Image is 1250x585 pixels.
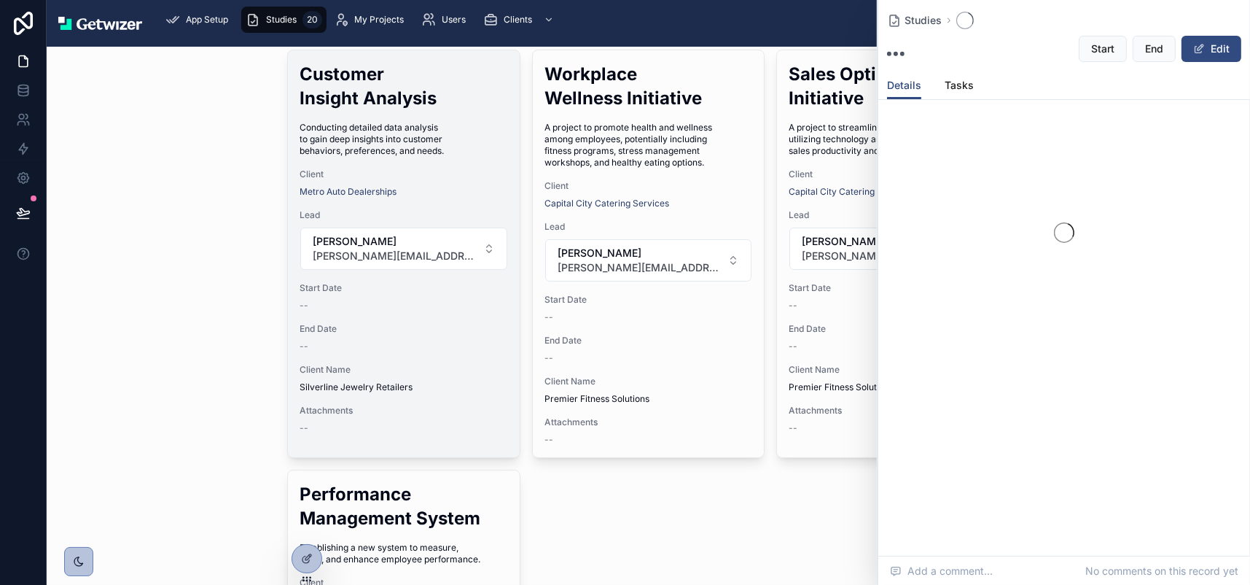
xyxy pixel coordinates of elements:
span: Establishing a new system to measure, track, and enhance employee performance. [300,542,508,565]
a: App Setup [161,7,238,33]
span: Lead [789,209,997,221]
span: [PERSON_NAME][EMAIL_ADDRESS][PERSON_NAME][DOMAIN_NAME] [558,260,722,275]
span: Client Name [544,376,753,387]
span: Start [1091,42,1114,56]
span: Studies [905,13,942,28]
span: Lead [544,221,753,233]
span: Tasks [945,78,974,93]
div: 20 [302,11,322,28]
h2: Sales Optimization Initiative [789,62,997,110]
span: [PERSON_NAME] [313,234,477,249]
h2: Customer Insight Analysis [300,62,508,110]
span: Clients [504,14,532,26]
a: Clients [479,7,561,33]
span: End Date [544,335,753,346]
span: Client [544,180,753,192]
img: App logo [58,17,142,30]
span: [PERSON_NAME][EMAIL_ADDRESS][PERSON_NAME][DOMAIN_NAME] [313,249,477,263]
span: Silverline Jewelry Retailers [300,381,508,393]
span: End Date [300,323,508,335]
a: Metro Auto Dealerships [300,186,397,198]
button: Select Button [545,239,752,282]
span: -- [789,422,797,434]
a: Workplace Wellness InitiativeA project to promote health and wellness among employees, potentiall... [532,50,765,458]
span: Lead [300,209,508,221]
span: Client Name [300,364,508,376]
span: My Projects [354,14,404,26]
span: -- [300,341,308,352]
span: Conducting detailed data analysis to gain deep insights into customer behaviors, preferences, and... [300,122,508,157]
span: -- [789,300,797,311]
span: No comments on this record yet [1085,564,1238,578]
span: End Date [789,323,997,335]
span: Start Date [789,282,997,294]
span: Start Date [544,294,753,306]
span: Attachments [789,405,997,417]
span: Attachments [300,405,508,417]
h2: Workplace Wellness Initiative [544,62,753,110]
h2: Performance Management System [300,482,508,530]
a: My Projects [329,7,414,33]
span: -- [544,311,553,323]
span: [PERSON_NAME][EMAIL_ADDRESS][PERSON_NAME][DOMAIN_NAME] [802,249,966,263]
span: -- [300,422,308,434]
a: Details [887,72,921,100]
span: -- [300,300,308,311]
a: Studies20 [241,7,327,33]
button: Select Button [789,228,996,270]
span: A project to streamline the sales process, utilizing technology and data to boost sales productiv... [789,122,997,157]
a: Capital City Catering Services [789,186,913,198]
button: Select Button [300,228,507,270]
span: -- [789,341,797,352]
span: Client [300,168,508,180]
span: Studies [266,14,297,26]
a: Users [417,7,476,33]
span: Attachments [544,417,753,428]
span: Details [887,78,921,93]
span: Add a comment... [890,564,993,578]
span: End [1145,42,1163,56]
span: Premier Fitness Solutions [544,393,753,405]
a: Capital City Catering Services [544,198,669,209]
div: scrollable content [154,4,1160,36]
span: Start Date [300,282,508,294]
button: End [1133,36,1176,62]
span: [PERSON_NAME] [802,234,966,249]
span: Client [789,168,997,180]
span: -- [544,434,553,446]
span: Users [442,14,466,26]
a: Sales Optimization InitiativeA project to streamline the sales process, utilizing technology and ... [776,50,1009,458]
a: Studies [887,13,942,28]
span: -- [544,352,553,364]
span: Client Name [789,364,997,376]
a: Customer Insight AnalysisConducting detailed data analysis to gain deep insights into customer be... [287,50,520,458]
span: [PERSON_NAME] [558,246,722,260]
span: Premier Fitness Solutions [789,381,997,393]
span: App Setup [186,14,228,26]
a: Tasks [945,72,974,101]
button: Edit [1181,36,1241,62]
button: Start [1079,36,1127,62]
span: A project to promote health and wellness among employees, potentially including fitness programs,... [544,122,753,168]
